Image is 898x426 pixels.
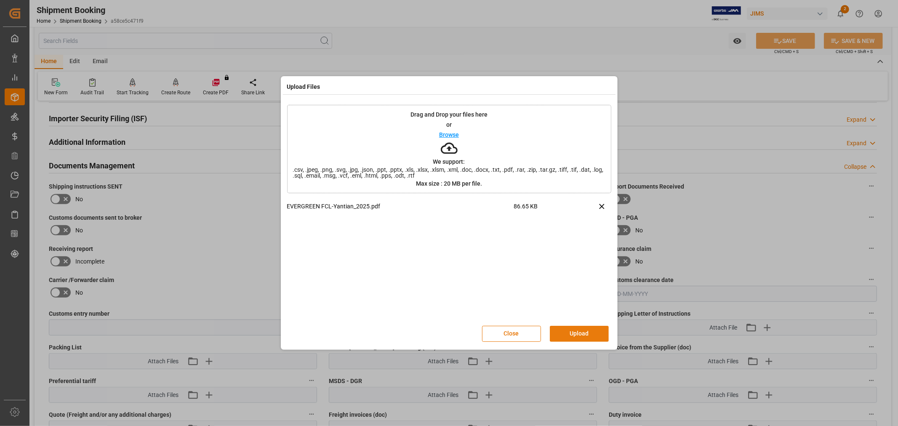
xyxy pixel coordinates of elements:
h4: Upload Files [287,83,320,91]
p: We support: [433,159,465,165]
button: Close [482,326,541,342]
p: or [446,122,452,128]
p: Browse [439,132,459,138]
p: Max size : 20 MB per file. [416,181,482,186]
span: 86.65 KB [514,202,571,217]
p: EVERGREEN FCL-Yantian_2025.pdf [287,202,514,211]
div: Drag and Drop your files hereorBrowseWe support:.csv, .jpeg, .png, .svg, .jpg, .json, .ppt, .pptx... [287,105,611,193]
p: Drag and Drop your files here [410,112,488,117]
span: .csv, .jpeg, .png, .svg, .jpg, .json, .ppt, .pptx, .xls, .xlsx, .xlsm, .xml, .doc, .docx, .txt, .... [288,167,611,178]
button: Upload [550,326,609,342]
